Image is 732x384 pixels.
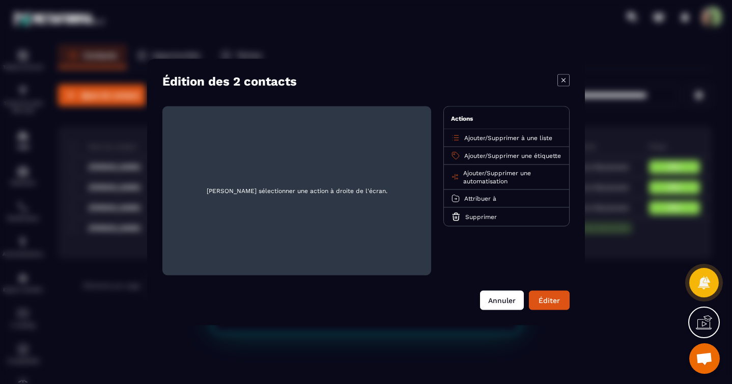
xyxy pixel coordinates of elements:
button: Éditer [529,291,570,310]
span: Supprimer [465,213,497,221]
div: Ouvrir le chat [689,343,720,374]
span: Attribuer à [464,195,496,202]
span: Ajouter [463,170,484,177]
span: Actions [451,115,473,122]
span: Supprimer une étiquette [488,152,561,159]
p: / [463,169,562,185]
p: / [464,134,552,142]
button: Annuler [480,291,524,310]
p: / [464,152,561,160]
span: Supprimer à une liste [488,134,552,142]
span: Supprimer une automatisation [463,170,531,185]
span: Ajouter [464,152,485,159]
h4: Édition des 2 contacts [162,74,297,89]
span: Ajouter [464,134,485,142]
span: [PERSON_NAME] sélectionner une action à droite de l'écran. [171,115,423,267]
